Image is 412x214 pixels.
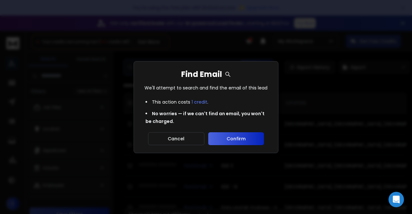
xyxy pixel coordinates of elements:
[389,192,404,207] div: Open Intercom Messenger
[145,85,267,91] p: We'll attempt to search and find the email of this lead
[148,132,204,145] button: Cancel
[208,132,264,145] button: Confirm
[192,99,207,105] span: 1 credit
[142,96,270,108] li: This action costs .
[142,108,270,127] li: No worries — if we can't find an email, you won't be charged.
[181,69,231,79] h1: Find Email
